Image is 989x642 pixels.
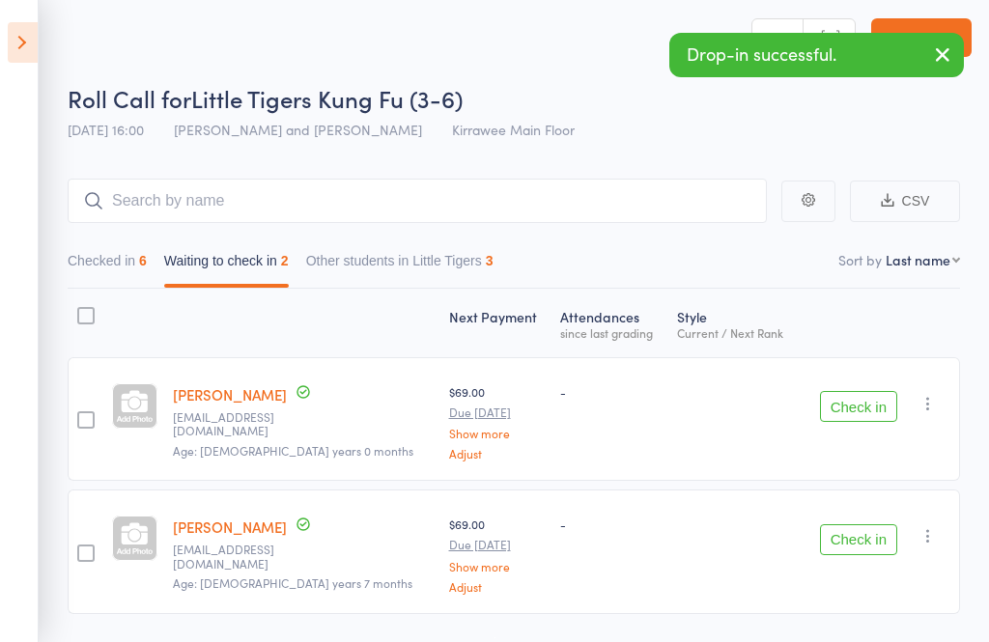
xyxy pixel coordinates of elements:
[560,326,662,339] div: since last grading
[173,384,287,405] a: [PERSON_NAME]
[452,120,575,139] span: Kirrawee Main Floor
[886,250,950,269] div: Last name
[449,538,545,551] small: Due [DATE]
[68,243,147,288] button: Checked in6
[449,447,545,460] a: Adjust
[871,18,972,57] a: Exit roll call
[449,405,545,419] small: Due [DATE]
[560,516,662,532] div: -
[820,391,897,422] button: Check in
[68,120,144,139] span: [DATE] 16:00
[838,250,882,269] label: Sort by
[560,383,662,400] div: -
[677,326,793,339] div: Current / Next Rank
[173,410,298,438] small: Mollyjones279@gmail.com
[173,442,413,459] span: Age: [DEMOGRAPHIC_DATA] years 0 months
[173,543,298,571] small: Djkomatas@gmail.com
[68,179,767,223] input: Search by name
[449,383,545,460] div: $69.00
[173,516,287,537] a: [PERSON_NAME]
[164,243,289,288] button: Waiting to check in2
[449,560,545,572] a: Show more
[669,297,801,349] div: Style
[449,516,545,592] div: $69.00
[449,580,545,593] a: Adjust
[552,297,669,349] div: Atten­dances
[173,574,412,591] span: Age: [DEMOGRAPHIC_DATA] years 7 months
[139,253,147,268] div: 6
[669,33,964,77] div: Drop-in successful.
[191,82,463,114] span: Little Tigers Kung Fu (3-6)
[281,253,289,268] div: 2
[174,120,422,139] span: [PERSON_NAME] and [PERSON_NAME]
[486,253,494,268] div: 3
[68,82,191,114] span: Roll Call for
[850,181,960,222] button: CSV
[820,524,897,555] button: Check in
[449,427,545,439] a: Show more
[306,243,494,288] button: Other students in Little Tigers3
[441,297,552,349] div: Next Payment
